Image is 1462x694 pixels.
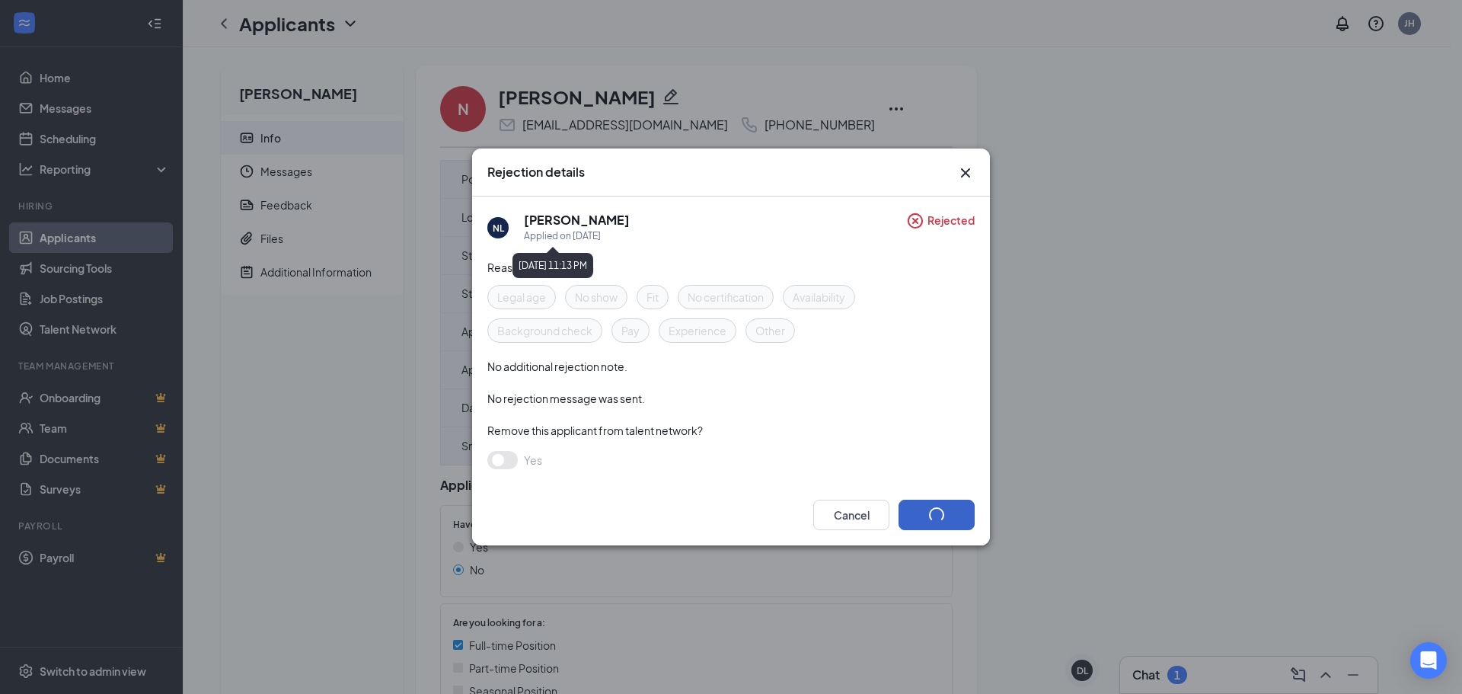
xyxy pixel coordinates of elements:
[487,164,585,181] h3: Rejection details
[493,222,504,235] div: NL
[487,261,594,274] span: Reasons for rejection
[487,424,703,437] span: Remove this applicant from talent network?
[755,322,785,339] span: Other
[646,289,659,305] span: Fit
[621,322,640,339] span: Pay
[813,500,889,530] button: Cancel
[524,451,542,469] span: Yes
[512,253,593,278] div: [DATE] 11:13 PM
[906,212,924,230] svg: CircleCross
[669,322,726,339] span: Experience
[497,322,592,339] span: Background check
[688,289,764,305] span: No certification
[487,360,627,373] span: No additional rejection note.
[956,164,975,182] svg: Cross
[927,212,975,244] span: Rejected
[524,212,630,229] h5: [PERSON_NAME]
[487,392,645,405] span: No rejection message was sent.
[793,289,845,305] span: Availability
[956,164,975,182] button: Close
[497,289,546,305] span: Legal age
[1410,642,1447,679] div: Open Intercom Messenger
[575,289,618,305] span: No show
[524,229,630,244] div: Applied on [DATE]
